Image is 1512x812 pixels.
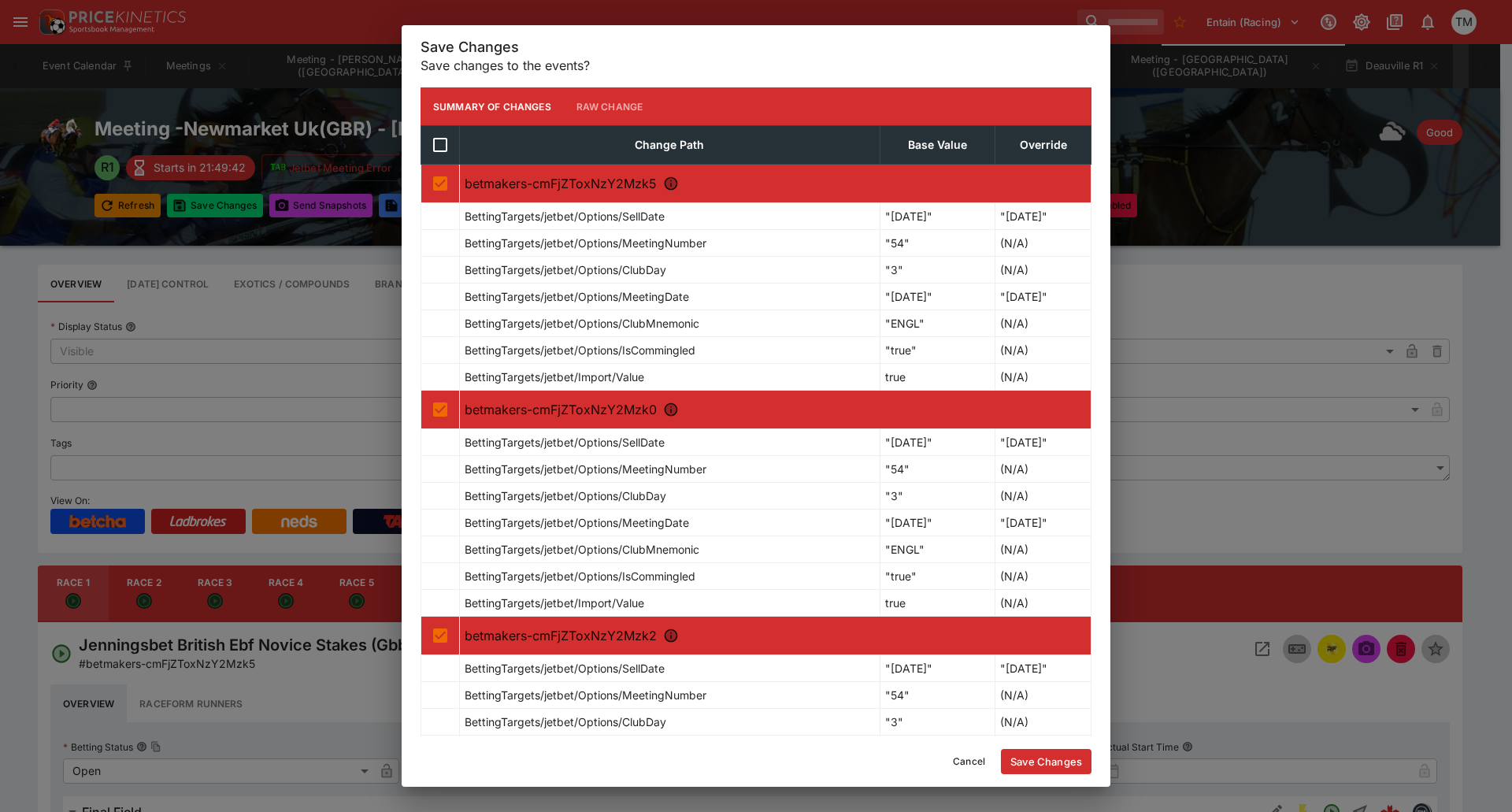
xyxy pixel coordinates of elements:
p: BettingTargets/jetbet/Options/ClubMnemonic [465,315,699,332]
td: (N/A) [995,563,1091,590]
td: true [880,364,995,391]
svg: R4 - 100,000 Tattersalls Somerville Auction Stakes (Gbb Race) [663,628,679,643]
p: BettingTargets/jetbet/Options/SellDate [465,660,665,677]
td: (N/A) [995,364,1091,391]
p: BettingTargets/jetbet/Options/ClubMnemonic [465,541,699,558]
td: "[DATE]" [995,429,1091,456]
td: "[DATE]" [880,655,995,682]
td: (N/A) [995,257,1091,284]
td: "3" [880,709,995,736]
td: (N/A) [995,590,1091,617]
p: betmakers-cmFjZToxNzY2Mzk0 [465,400,1086,419]
td: (N/A) [995,456,1091,483]
button: Cancel [943,749,995,774]
p: BettingTargets/jetbet/Options/ClubDay [465,261,666,278]
p: BettingTargets/jetbet/Import/Value [465,595,644,611]
p: BettingTargets/jetbet/Options/ClubDay [465,488,666,504]
p: BettingTargets/jetbet/Options/MeetingDate [465,288,689,305]
p: BettingTargets/jetbet/Options/SellDate [465,208,665,224]
td: "[DATE]" [995,284,1091,310]
td: "[DATE]" [880,736,995,762]
button: Summary of Changes [421,87,564,125]
p: BettingTargets/jetbet/Options/ClubDay [465,714,666,730]
svg: R2 - Jenningsbet Fillies' Handicap [663,402,679,417]
p: BettingTargets/jetbet/Options/MeetingNumber [465,687,706,703]
td: "54" [880,456,995,483]
td: (N/A) [995,536,1091,563]
td: "54" [880,230,995,257]
td: (N/A) [995,337,1091,364]
p: BettingTargets/jetbet/Options/IsCommingled [465,342,695,358]
td: "[DATE]" [995,510,1091,536]
td: "[DATE]" [880,284,995,310]
th: Override [995,126,1091,165]
p: Save changes to the events? [421,56,1091,75]
td: "true" [880,563,995,590]
th: Change Path [460,126,880,165]
td: (N/A) [995,682,1091,709]
td: true [880,590,995,617]
th: Base Value [880,126,995,165]
td: "[DATE]" [880,429,995,456]
p: BettingTargets/jetbet/Options/IsCommingled [465,568,695,584]
button: Raw Change [564,87,656,125]
td: "ENGL" [880,310,995,337]
p: betmakers-cmFjZToxNzY2Mzk2 [465,626,1086,645]
td: "[DATE]" [995,736,1091,762]
p: BettingTargets/jetbet/Options/MeetingNumber [465,235,706,251]
button: Save Changes [1001,749,1091,774]
td: "[DATE]" [880,510,995,536]
h5: Save Changes [421,38,1091,56]
td: "true" [880,337,995,364]
td: "54" [880,682,995,709]
td: "3" [880,257,995,284]
p: BettingTargets/jetbet/Options/MeetingDate [465,514,689,531]
td: "3" [880,483,995,510]
p: BettingTargets/jetbet/Options/SellDate [465,434,665,450]
td: "[DATE]" [995,203,1091,230]
td: "[DATE]" [995,655,1091,682]
p: BettingTargets/jetbet/Import/Value [465,369,644,385]
svg: R1 - Jenningsbet British Ebf Novice Stakes (Gbb Race) [663,176,679,191]
td: "ENGL" [880,536,995,563]
td: (N/A) [995,709,1091,736]
p: betmakers-cmFjZToxNzY2Mzk5 [465,174,1086,193]
td: (N/A) [995,230,1091,257]
td: (N/A) [995,310,1091,337]
td: (N/A) [995,483,1091,510]
td: "[DATE]" [880,203,995,230]
p: BettingTargets/jetbet/Options/MeetingNumber [465,461,706,477]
